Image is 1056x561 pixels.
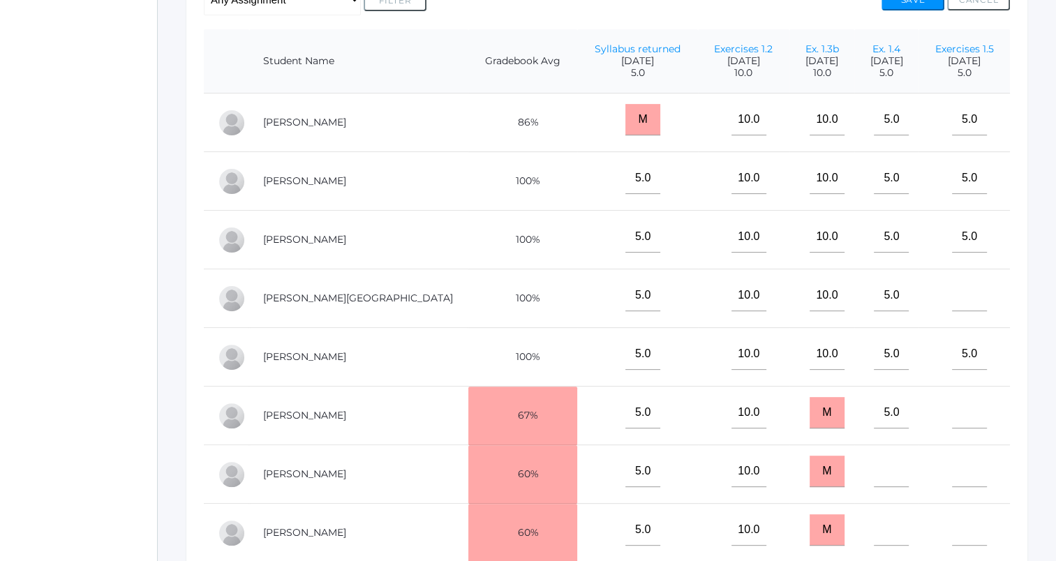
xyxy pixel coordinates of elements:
[263,467,346,480] a: [PERSON_NAME]
[218,285,246,313] div: Austin Hill
[935,43,993,55] a: Exercises 1.5
[218,519,246,547] div: Haylie Slawson
[468,328,577,387] td: 100%
[714,43,773,55] a: Exercises 1.2
[712,67,775,79] span: 10.0
[218,461,246,488] div: Emme Renz
[263,409,346,421] a: [PERSON_NAME]
[868,67,905,79] span: 5.0
[468,269,577,328] td: 100%
[218,109,246,137] div: Reese Carr
[591,67,683,79] span: 5.0
[468,445,577,504] td: 60%
[218,343,246,371] div: Ryan Lawler
[872,43,900,55] a: Ex. 1.4
[263,292,453,304] a: [PERSON_NAME][GEOGRAPHIC_DATA]
[263,116,346,128] a: [PERSON_NAME]
[263,233,346,246] a: [PERSON_NAME]
[805,43,838,55] a: Ex. 1.3b
[932,67,996,79] span: 5.0
[468,93,577,152] td: 86%
[218,226,246,254] div: Wyatt Hill
[595,43,681,55] a: Syllabus returned
[249,29,468,93] th: Student Name
[803,55,840,67] span: [DATE]
[591,55,683,67] span: [DATE]
[468,29,577,93] th: Gradebook Avg
[218,167,246,195] div: LaRae Erner
[803,67,840,79] span: 10.0
[218,402,246,430] div: Wylie Myers
[263,350,346,363] a: [PERSON_NAME]
[263,174,346,187] a: [PERSON_NAME]
[468,387,577,445] td: 67%
[468,211,577,269] td: 100%
[263,526,346,539] a: [PERSON_NAME]
[932,55,996,67] span: [DATE]
[868,55,905,67] span: [DATE]
[468,152,577,211] td: 100%
[712,55,775,67] span: [DATE]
